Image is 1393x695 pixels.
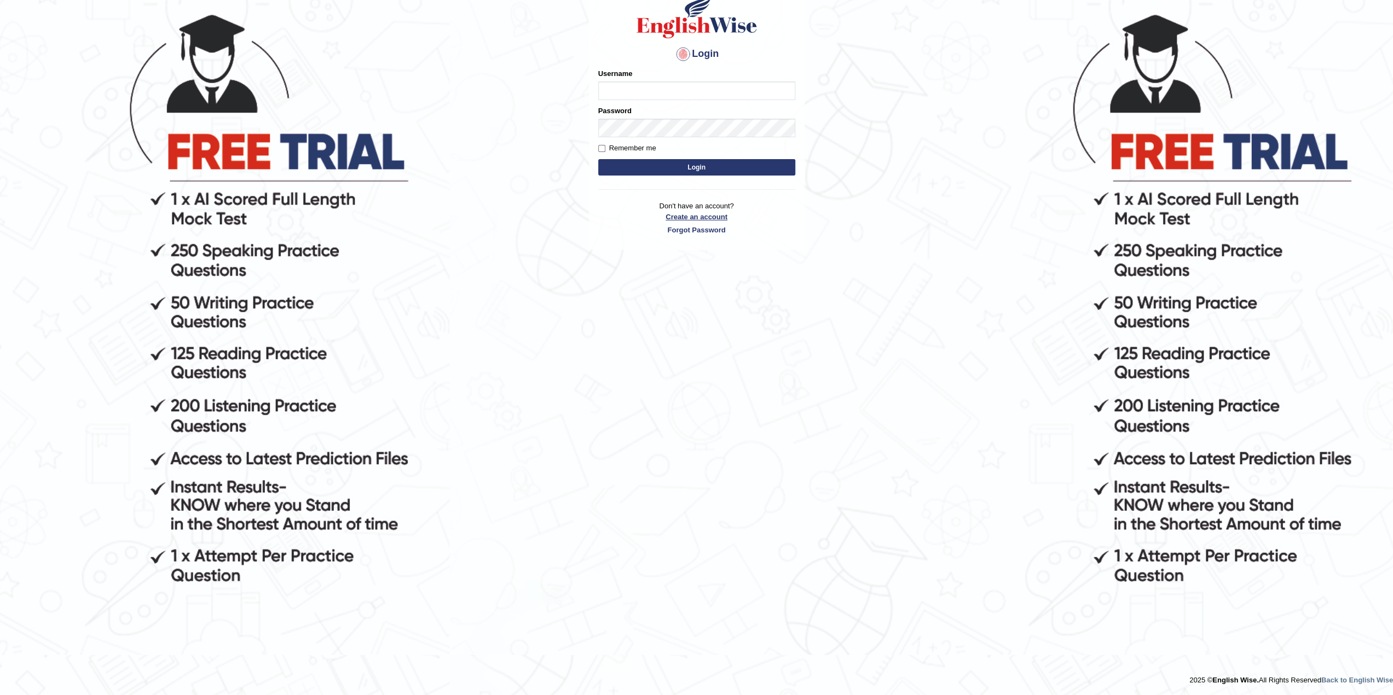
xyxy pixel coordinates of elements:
a: Back to English Wise [1321,676,1393,684]
button: Login [598,159,795,176]
label: Remember me [598,143,656,154]
a: Create an account [598,212,795,222]
a: Forgot Password [598,225,795,235]
h4: Login [598,45,795,63]
label: Password [598,106,632,116]
div: 2025 © All Rights Reserved [1189,669,1393,685]
input: Remember me [598,145,605,152]
label: Username [598,68,633,79]
p: Don't have an account? [598,201,795,235]
strong: English Wise. [1212,676,1258,684]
